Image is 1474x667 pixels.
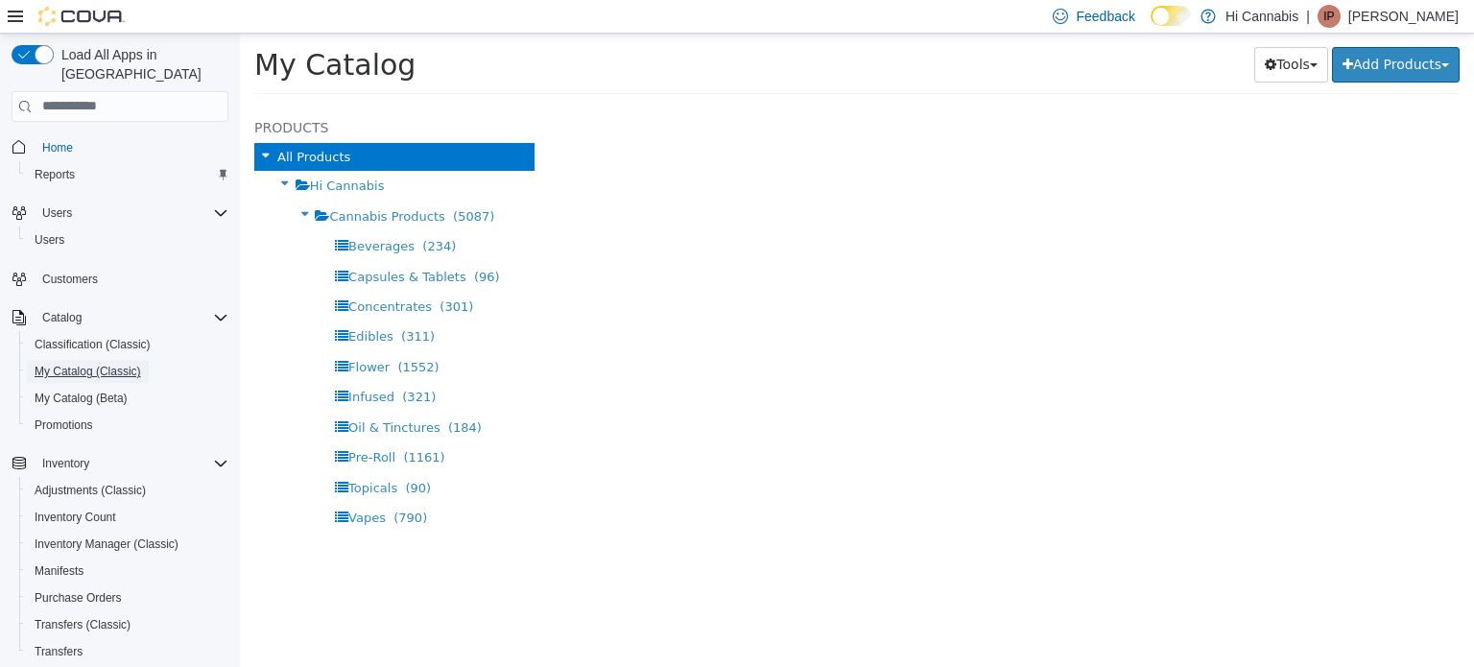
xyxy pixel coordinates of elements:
span: My Catalog [14,14,176,48]
span: Customers [42,272,98,287]
button: Tools [1014,13,1088,49]
span: Manifests [35,563,83,579]
span: Inventory Manager (Classic) [27,533,228,556]
span: (96) [234,236,260,250]
a: Promotions [27,414,101,437]
button: Inventory Count [19,504,236,531]
span: Inventory [35,452,228,475]
button: My Catalog (Classic) [19,358,236,385]
span: Promotions [27,414,228,437]
a: Purchase Orders [27,586,130,609]
span: Adjustments (Classic) [27,479,228,502]
span: All Products [37,116,110,131]
button: Users [35,202,80,225]
input: Dark Mode [1151,6,1191,26]
span: Inventory Count [27,506,228,529]
a: Adjustments (Classic) [27,479,154,502]
span: (5087) [213,176,254,190]
button: Inventory [35,452,97,475]
span: Dark Mode [1151,26,1152,27]
span: Load All Apps in [GEOGRAPHIC_DATA] [54,45,228,83]
button: Add Products [1092,13,1220,49]
span: My Catalog (Beta) [27,387,228,410]
span: Edibles [108,296,154,310]
a: Home [35,136,81,159]
a: Inventory Count [27,506,124,529]
button: Purchase Orders [19,584,236,611]
span: Adjustments (Classic) [35,483,146,498]
span: Users [35,202,228,225]
a: Transfers (Classic) [27,613,138,636]
a: Reports [27,163,83,186]
button: Catalog [4,304,236,331]
span: Beverages [108,205,175,220]
span: Purchase Orders [35,590,122,606]
button: Manifests [19,558,236,584]
span: (311) [161,296,195,310]
p: | [1306,5,1310,28]
button: Adjustments (Classic) [19,477,236,504]
button: Transfers (Classic) [19,611,236,638]
span: Purchase Orders [27,586,228,609]
span: Feedback [1076,7,1134,26]
button: My Catalog (Beta) [19,385,236,412]
img: Cova [38,7,125,26]
span: Cannabis Products [89,176,204,190]
span: Transfers [35,644,83,659]
span: Users [27,228,228,251]
span: (234) [182,205,216,220]
a: Classification (Classic) [27,333,158,356]
span: My Catalog (Classic) [27,360,228,383]
span: Home [35,135,228,159]
span: Hi Cannabis [70,145,145,159]
span: Customers [35,267,228,291]
span: Concentrates [108,266,192,280]
span: Transfers [27,640,228,663]
span: Capsules & Tablets [108,236,226,250]
span: Classification (Classic) [35,337,151,352]
span: (90) [165,447,191,462]
span: Reports [35,167,75,182]
span: My Catalog (Classic) [35,364,141,379]
span: Transfers (Classic) [27,613,228,636]
h5: Products [14,83,295,106]
span: IP [1323,5,1334,28]
span: (1552) [157,326,199,341]
button: Customers [4,265,236,293]
a: My Catalog (Beta) [27,387,135,410]
button: Classification (Classic) [19,331,236,358]
span: Transfers (Classic) [35,617,131,632]
span: Vapes [108,477,146,491]
span: Flower [108,326,150,341]
span: My Catalog (Beta) [35,391,128,406]
a: Inventory Manager (Classic) [27,533,186,556]
span: Promotions [35,417,93,433]
button: Promotions [19,412,236,439]
button: Inventory Manager (Classic) [19,531,236,558]
span: Inventory Manager (Classic) [35,536,178,552]
span: (321) [162,356,196,370]
p: Hi Cannabis [1225,5,1298,28]
p: [PERSON_NAME] [1348,5,1459,28]
span: Infused [108,356,155,370]
span: (1161) [163,417,204,431]
a: My Catalog (Classic) [27,360,149,383]
span: Oil & Tinctures [108,387,201,401]
span: Users [42,205,72,221]
button: Catalog [35,306,89,329]
a: Users [27,228,72,251]
span: Catalog [42,310,82,325]
span: Pre-Roll [108,417,155,431]
span: Classification (Classic) [27,333,228,356]
button: Users [4,200,236,226]
span: (301) [200,266,233,280]
span: (790) [154,477,187,491]
button: Inventory [4,450,236,477]
span: Manifests [27,560,228,583]
span: Inventory [42,456,89,471]
a: Manifests [27,560,91,583]
span: Reports [27,163,228,186]
span: (184) [208,387,242,401]
span: Topicals [108,447,157,462]
span: Users [35,232,64,248]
